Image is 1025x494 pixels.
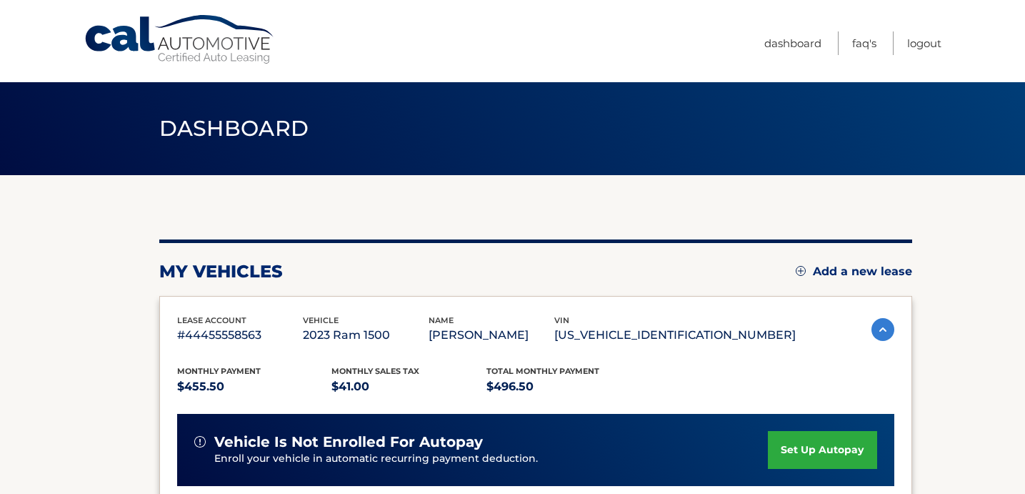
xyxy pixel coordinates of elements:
span: Total Monthly Payment [486,366,599,376]
span: Monthly sales Tax [331,366,419,376]
a: set up autopay [768,431,876,469]
img: accordion-active.svg [871,318,894,341]
img: add.svg [796,266,806,276]
p: Enroll your vehicle in automatic recurring payment deduction. [214,451,769,467]
span: lease account [177,315,246,325]
p: [US_VEHICLE_IDENTIFICATION_NUMBER] [554,325,796,345]
a: Cal Automotive [84,14,276,65]
span: name [429,315,454,325]
a: Add a new lease [796,265,912,279]
span: vin [554,315,569,325]
p: [PERSON_NAME] [429,325,554,345]
span: Dashboard [159,115,309,142]
a: Dashboard [764,31,821,55]
a: Logout [907,31,941,55]
p: $455.50 [177,377,332,397]
p: #44455558563 [177,325,303,345]
h2: my vehicles [159,261,283,282]
span: Monthly Payment [177,366,261,376]
p: $496.50 [486,377,641,397]
span: vehicle is not enrolled for autopay [214,433,483,451]
p: $41.00 [331,377,486,397]
p: 2023 Ram 1500 [303,325,429,345]
span: vehicle [303,315,339,325]
a: FAQ's [852,31,876,55]
img: alert-white.svg [194,436,206,448]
